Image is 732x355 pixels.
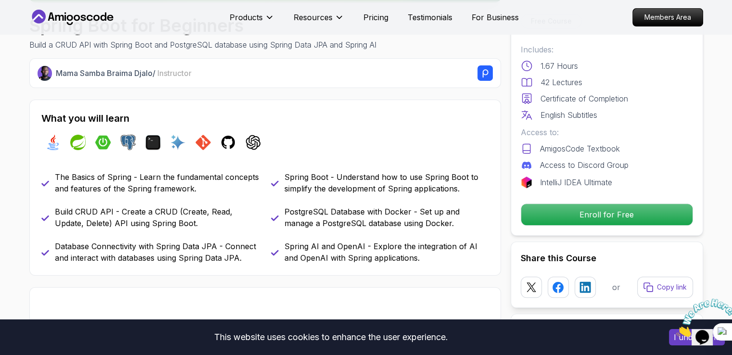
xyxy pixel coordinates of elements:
[284,206,489,229] p: PostgreSQL Database with Docker - Set up and manage a PostgreSQL database using Docker.
[55,171,259,194] p: The Basics of Spring - Learn the fundamental concepts and features of the Spring framework.
[145,135,161,150] img: terminal logo
[637,277,693,298] button: Copy link
[540,93,628,104] p: Certificate of Completion
[521,44,693,55] p: Includes:
[669,329,725,345] button: Accept cookies
[41,112,489,125] h2: What you will learn
[220,135,236,150] img: github logo
[540,177,612,188] p: IntelliJ IDEA Ultimate
[633,9,703,26] p: Members Area
[657,282,687,292] p: Copy link
[284,241,489,264] p: Spring AI and OpenAI - Explore the integration of AI and OpenAI with Spring applications.
[195,135,211,150] img: git logo
[56,67,192,79] p: Mama Samba Braima Djalo /
[95,135,111,150] img: spring-boot logo
[55,241,259,264] p: Database Connectivity with Spring Data JPA - Connect and interact with databases using Spring Dat...
[157,68,192,78] span: Instructor
[170,135,186,150] img: ai logo
[521,127,693,138] p: Access to:
[70,135,86,150] img: spring logo
[521,177,532,188] img: jetbrains logo
[230,12,263,23] p: Products
[540,76,582,88] p: 42 Lectures
[29,16,376,35] h1: Spring Boot for Beginners
[540,143,620,154] p: AmigosCode Textbook
[55,206,259,229] p: Build CRUD API - Create a CRUD (Create, Read, Update, Delete) API using Spring Boot.
[4,4,64,42] img: Chat attention grabber
[632,8,703,26] a: Members Area
[7,327,655,348] div: This website uses cookies to enhance the user experience.
[612,281,620,293] p: or
[540,159,629,171] p: Access to Discord Group
[672,295,732,341] iframe: chat widget
[45,135,61,150] img: java logo
[294,12,344,31] button: Resources
[540,60,578,72] p: 1.67 Hours
[120,135,136,150] img: postgres logo
[408,12,452,23] a: Testimonials
[284,171,489,194] p: Spring Boot - Understand how to use Spring Boot to simplify the development of Spring applications.
[363,12,388,23] a: Pricing
[472,12,519,23] a: For Business
[38,317,447,333] h2: Build Powerful Applications with Spring Boot
[29,39,376,51] p: Build a CRUD API with Spring Boot and PostgreSQL database using Spring Data JPA and Spring AI
[294,12,333,23] p: Resources
[245,135,261,150] img: chatgpt logo
[521,204,693,225] p: Enroll for Free
[230,12,274,31] button: Products
[540,109,597,121] p: English Subtitles
[521,203,693,226] button: Enroll for Free
[521,252,693,265] h2: Share this Course
[38,66,52,81] img: Nelson Djalo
